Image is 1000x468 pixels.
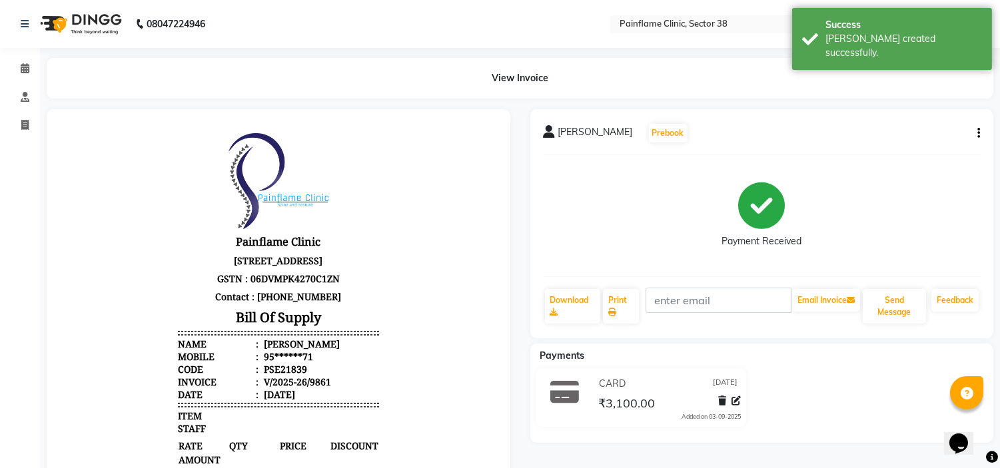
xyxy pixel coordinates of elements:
button: Email Invoice [792,289,860,312]
div: Mobile [118,228,199,240]
span: ₹2,000.00 [118,377,167,391]
div: View Invoice [47,58,993,99]
p: GSTN : 06DVMPK4270C1ZN [118,147,319,165]
span: : [196,253,199,266]
div: Payment Received [722,235,801,249]
span: RATE [118,316,167,330]
p: [STREET_ADDRESS] [118,129,319,147]
span: General [MEDICAL_DATA] alignment [118,355,281,367]
h3: Painflame Clinic [118,109,319,129]
span: ₹2,000.00 [118,391,167,405]
span: QTY [169,316,218,330]
span: ₹3,100.00 [598,395,655,414]
small: by [PERSON_NAME] [118,422,192,432]
span: PRICE [219,316,268,330]
input: enter email [646,288,791,313]
span: : [196,215,199,228]
button: Send Message [863,289,926,324]
span: ₹2,000.00 [219,377,268,391]
b: 08047224946 [147,5,205,43]
span: : [196,228,199,240]
div: Bill created successfully. [825,32,982,60]
span: ₹0.00 [270,432,319,446]
iframe: chat widget [944,415,987,455]
a: Feedback [931,289,979,312]
span: 1 [169,377,218,391]
span: ₹1,100.00 [219,432,268,446]
h3: Bill Of Supply [118,183,319,206]
div: Date [118,266,199,278]
span: ₹1,100.00 [118,432,167,446]
span: AMOUNT [118,330,167,344]
div: V/2025-26/9861 [201,253,271,266]
span: : [196,240,199,253]
div: [PERSON_NAME] [201,215,280,228]
span: Payments [540,350,585,361]
span: 1 [169,432,218,446]
small: by [PERSON_NAME] [118,367,192,377]
span: ITEM [118,287,142,300]
span: CARD [599,377,626,391]
p: Contact : [PHONE_NUMBER] [118,165,319,183]
a: Download [545,289,600,324]
img: file_1676965313975.png [169,11,268,107]
div: [DATE] [201,266,235,278]
div: Success [825,18,982,32]
img: logo [34,5,125,43]
div: Name [118,215,199,228]
div: Added on 03-09-2025 [682,412,741,421]
span: X-rays [118,409,146,422]
span: [PERSON_NAME] [558,125,633,144]
span: STAFF [118,300,146,312]
div: PSE21839 [201,240,247,253]
div: Invoice [118,253,199,266]
span: DISCOUNT [270,316,319,330]
button: Prebook [649,124,688,142]
span: [DATE] [713,377,738,391]
span: ₹1,100.00 [118,446,167,460]
div: Code [118,240,199,253]
span: ₹0.00 [270,377,319,391]
a: Print [603,289,639,324]
span: : [196,266,199,278]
